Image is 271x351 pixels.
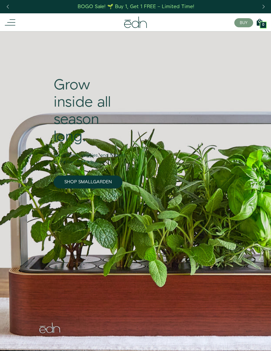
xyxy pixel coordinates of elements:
div: BOGO Sale! 🌱 Buy 1, Get 1 FREE – Limited Time! [78,3,194,10]
span: 0 [262,23,264,27]
a: SHOP SMALLGARDEN [54,175,123,188]
div: Grow herbs, veggies, and flowers at the touch of a button. [54,146,128,165]
button: BUY [234,18,253,27]
a: BOGO Sale! 🌱 Buy 1, Get 1 FREE – Limited Time! [77,2,195,12]
div: Grow inside all season long. [54,77,128,145]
